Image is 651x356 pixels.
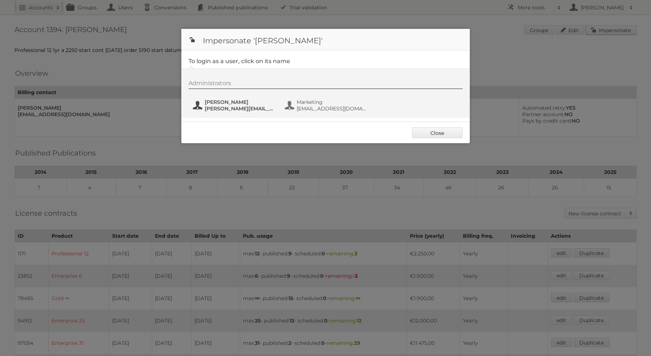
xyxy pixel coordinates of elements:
span: [PERSON_NAME][EMAIL_ADDRESS][DOMAIN_NAME] [205,105,275,112]
legend: To login as a user, click on its name [189,58,290,65]
h1: Impersonate '[PERSON_NAME]' [181,29,470,50]
div: Administrators [189,80,462,89]
button: Marketing [EMAIL_ADDRESS][DOMAIN_NAME] [284,98,369,113]
button: [PERSON_NAME] [PERSON_NAME][EMAIL_ADDRESS][DOMAIN_NAME] [192,98,277,113]
span: [PERSON_NAME] [205,99,275,105]
span: [EMAIL_ADDRESS][DOMAIN_NAME] [297,105,367,112]
span: Marketing [297,99,367,105]
a: Close [412,127,462,138]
